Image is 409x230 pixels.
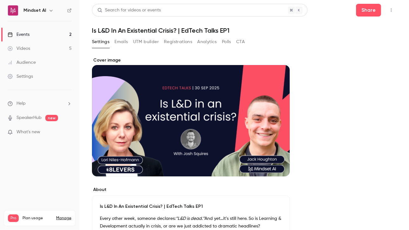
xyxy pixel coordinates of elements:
[16,115,42,121] a: SpeakerHub
[8,59,36,66] div: Audience
[197,37,217,47] button: Analytics
[100,215,282,230] p: Every other week, someone declares: And yet…it’s still here. So is Learning & Development actuall...
[356,4,381,16] button: Share
[23,7,46,14] h6: Mindset AI
[92,187,290,193] label: About
[8,214,19,222] span: Pro
[8,5,18,16] img: Mindset AI
[8,100,72,107] li: help-dropdown-opener
[222,37,231,47] button: Polls
[16,129,40,135] span: What's new
[92,57,290,63] label: Cover image
[8,73,33,80] div: Settings
[8,31,29,38] div: Events
[164,37,192,47] button: Registrations
[8,45,30,52] div: Videos
[92,37,109,47] button: Settings
[64,129,72,135] iframe: Noticeable Trigger
[176,216,204,221] em: “L&D is dead.”
[23,216,52,221] span: Plan usage
[133,37,159,47] button: UTM builder
[16,100,26,107] span: Help
[45,115,58,121] span: new
[56,216,71,221] a: Manage
[97,7,161,14] div: Search for videos or events
[92,27,396,34] h1: Is L&D In An Existential Crisis? | EdTech Talks EP1
[100,203,282,210] p: Is L&D In An Existential Crisis? | EdTech Talks EP1
[92,57,290,176] section: Cover image
[114,37,128,47] button: Emails
[236,37,245,47] button: CTA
